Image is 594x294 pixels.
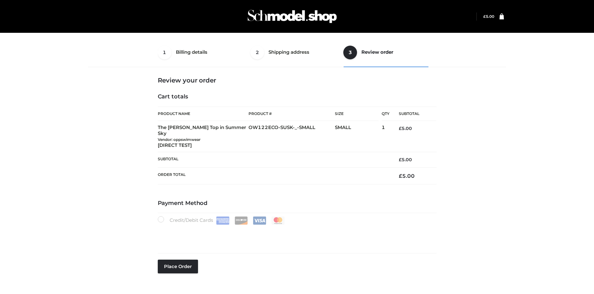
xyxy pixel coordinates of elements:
th: Qty [382,107,389,121]
label: Credit/Debit Cards [158,216,285,225]
small: Vendor: oppswimwear [158,137,200,142]
th: Size [335,107,379,121]
th: Product # [249,107,335,121]
th: Product Name [158,107,249,121]
span: £ [399,157,402,162]
img: Schmodel Admin 964 [245,4,339,29]
img: Amex [216,217,229,225]
img: Discover [234,217,248,225]
img: Visa [253,217,266,225]
span: £ [483,14,486,19]
td: SMALL [335,121,382,152]
h4: Cart totals [158,93,437,100]
th: Order Total [158,167,390,184]
img: Mastercard [271,217,285,225]
bdi: 5.00 [483,14,494,19]
iframe: Secure payment input frame [157,223,435,246]
bdi: 5.00 [399,173,415,179]
td: The [PERSON_NAME] Top in Summer Sky [DIRECT TEST] [158,121,249,152]
a: £5.00 [483,14,494,19]
span: £ [399,173,402,179]
h4: Payment Method [158,200,437,207]
td: 1 [382,121,389,152]
bdi: 5.00 [399,126,412,131]
th: Subtotal [158,152,390,167]
bdi: 5.00 [399,157,412,162]
th: Subtotal [389,107,436,121]
h3: Review your order [158,77,437,84]
span: £ [399,126,402,131]
td: OW122ECO-SUSK-_-SMALL [249,121,335,152]
button: Place order [158,260,198,273]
